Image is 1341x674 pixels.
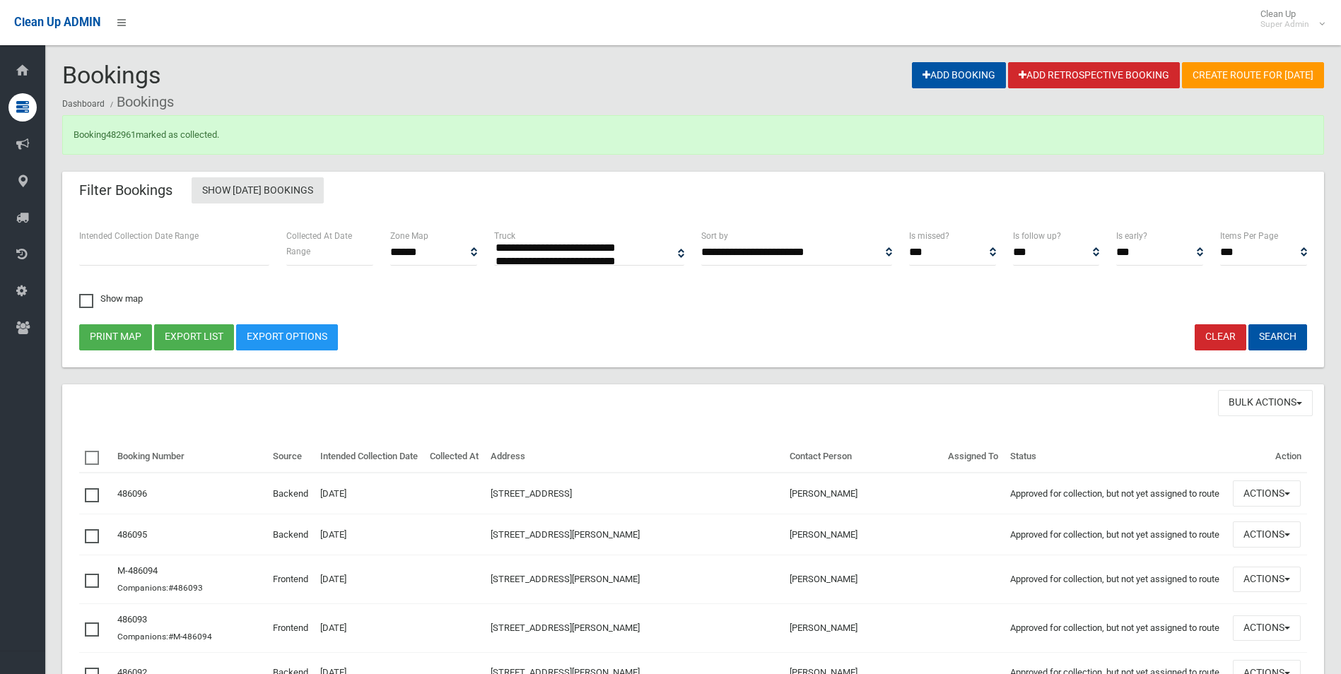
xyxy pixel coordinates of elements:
[315,514,424,555] td: [DATE]
[267,555,315,604] td: Frontend
[315,441,424,473] th: Intended Collection Date
[1195,324,1246,350] a: Clear
[117,565,158,576] a: M-486094
[154,324,234,350] button: Export list
[1233,480,1301,507] button: Actions
[491,622,640,633] a: [STREET_ADDRESS][PERSON_NAME]
[267,441,315,473] th: Source
[1005,514,1227,555] td: Approved for collection, but not yet assigned to route
[491,529,640,540] a: [STREET_ADDRESS][PERSON_NAME]
[784,441,942,473] th: Contact Person
[1233,521,1301,548] button: Actions
[62,115,1324,155] div: Booking marked as collected.
[942,441,1005,473] th: Assigned To
[784,473,942,514] td: [PERSON_NAME]
[117,614,147,625] a: 486093
[784,555,942,604] td: [PERSON_NAME]
[79,324,152,350] button: Print map
[112,441,267,473] th: Booking Number
[1260,19,1309,30] small: Super Admin
[315,604,424,653] td: [DATE]
[1182,62,1324,88] a: Create route for [DATE]
[168,583,203,593] a: #486093
[14,16,100,29] span: Clean Up ADMIN
[192,177,324,203] a: Show [DATE] Bookings
[267,514,315,555] td: Backend
[1005,473,1227,514] td: Approved for collection, but not yet assigned to route
[315,555,424,604] td: [DATE]
[62,99,105,109] a: Dashboard
[1233,567,1301,593] button: Actions
[784,514,942,555] td: [PERSON_NAME]
[117,488,147,499] a: 486096
[117,632,214,642] small: Companions:
[62,61,161,89] span: Bookings
[1248,324,1307,350] button: Search
[1008,62,1180,88] a: Add Retrospective Booking
[1233,615,1301,642] button: Actions
[485,441,784,473] th: Address
[117,583,205,593] small: Companions:
[424,441,485,473] th: Collected At
[912,62,1006,88] a: Add Booking
[1218,390,1313,416] button: Bulk Actions
[79,294,143,303] span: Show map
[107,89,174,115] li: Bookings
[315,473,424,514] td: [DATE]
[491,574,640,584] a: [STREET_ADDRESS][PERSON_NAME]
[267,604,315,653] td: Frontend
[1005,604,1227,653] td: Approved for collection, but not yet assigned to route
[168,632,212,642] a: #M-486094
[236,324,338,350] a: Export Options
[1005,441,1227,473] th: Status
[267,473,315,514] td: Backend
[784,604,942,653] td: [PERSON_NAME]
[1005,555,1227,604] td: Approved for collection, but not yet assigned to route
[117,529,147,540] a: 486095
[491,488,572,499] a: [STREET_ADDRESS]
[106,129,136,140] a: 482961
[1253,8,1323,30] span: Clean Up
[494,228,515,244] label: Truck
[62,177,189,204] header: Filter Bookings
[1227,441,1307,473] th: Action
